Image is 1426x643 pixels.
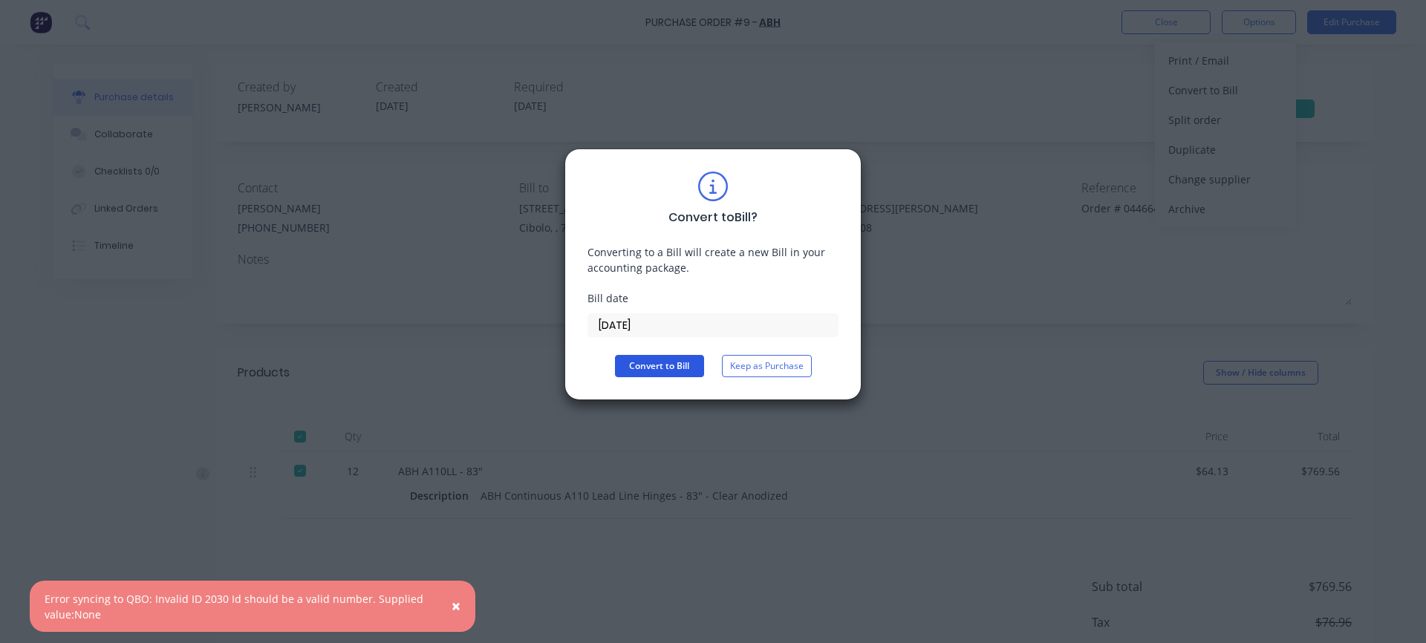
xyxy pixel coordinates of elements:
[452,595,460,616] span: ×
[45,591,430,622] div: Error syncing to QBO: Invalid ID 2030 Id should be a valid number. Supplied value:None
[437,589,475,624] button: Close
[722,355,812,377] button: Keep as Purchase
[587,290,839,306] div: Bill date
[615,355,704,377] button: Convert to Bill
[587,244,839,275] div: Converting to a Bill will create a new Bill in your accounting package.
[668,209,758,226] div: Convert to Bill ?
